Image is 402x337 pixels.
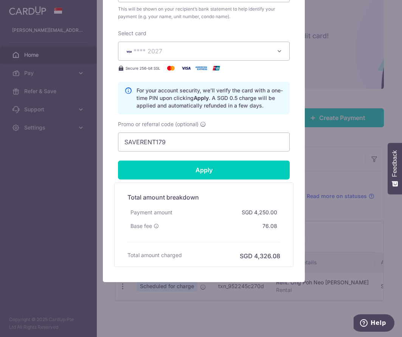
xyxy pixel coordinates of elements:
label: Select card [118,30,146,37]
div: Payment amount [127,206,175,219]
button: Feedback - Show survey [388,143,402,194]
span: Secure 256-bit SSL [126,65,160,71]
img: VISA [124,49,133,54]
div: SGD 4,250.00 [239,206,280,219]
img: Mastercard [163,64,178,73]
input: Apply [118,161,290,179]
span: This will be shown on your recipient’s bank statement to help identify your payment (e.g. your na... [118,5,290,20]
b: Apply [194,95,209,101]
h6: Total amount charged [127,251,182,259]
h5: Total amount breakdown [127,193,280,202]
img: Visa [178,64,194,73]
span: Feedback [391,150,398,177]
img: American Express [194,64,209,73]
div: 76.08 [259,219,280,233]
span: Promo or referral code (optional) [118,120,199,128]
h6: SGD 4,326.08 [240,251,280,261]
span: Base fee [130,222,152,230]
p: For your account security, we’ll verify the card with a one-time PIN upon clicking . A SGD 0.5 ch... [137,87,283,109]
img: UnionPay [209,64,224,73]
iframe: Opens a widget where you can find more information [354,314,394,333]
